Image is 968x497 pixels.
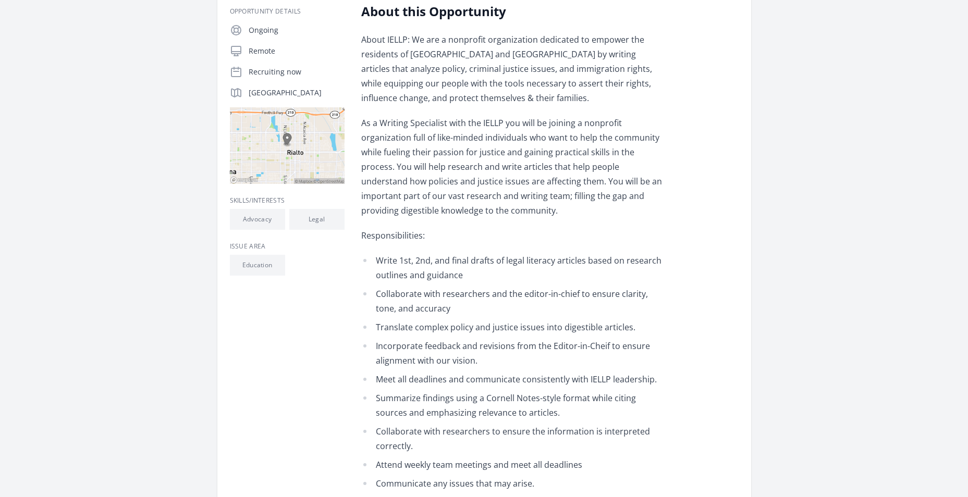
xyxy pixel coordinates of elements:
[361,339,666,368] li: Incorporate feedback and revisions from the Editor-in-Cheif to ensure alignment with our vision.
[230,196,345,205] h3: Skills/Interests
[230,107,345,184] img: Map
[230,255,285,276] li: Education
[361,116,666,218] p: As a Writing Specialist with the IELLP you will be joining a nonprofit organization full of like-...
[361,32,666,105] p: About IELLP: We are a nonprofit organization dedicated to empower the residents of [GEOGRAPHIC_DA...
[249,46,345,56] p: Remote
[230,242,345,251] h3: Issue area
[249,67,345,77] p: Recruiting now
[361,253,666,282] li: Write 1st, 2nd, and final drafts of legal literacy articles based on research outlines and guidance
[361,476,666,491] li: Communicate any issues that may arise.
[361,228,666,243] p: Responsibilities:
[230,209,285,230] li: Advocacy
[361,457,666,472] li: Attend weekly team meetings and meet all deadlines
[289,209,345,230] li: Legal
[361,3,666,20] h2: About this Opportunity
[361,391,666,420] li: Summarize findings using a Cornell Notes-style format while citing sources and emphasizing releva...
[249,25,345,35] p: Ongoing
[361,287,666,316] li: Collaborate with researchers and the editor-in-chief to ensure clarity, tone, and accuracy
[361,424,666,453] li: Collaborate with researchers to ensure the information is interpreted correctly.
[361,372,666,387] li: Meet all deadlines and communicate consistently with IELLP leadership.
[249,88,345,98] p: [GEOGRAPHIC_DATA]
[361,320,666,334] li: Translate complex policy and justice issues into digestible articles.
[230,7,345,16] h3: Opportunity Details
